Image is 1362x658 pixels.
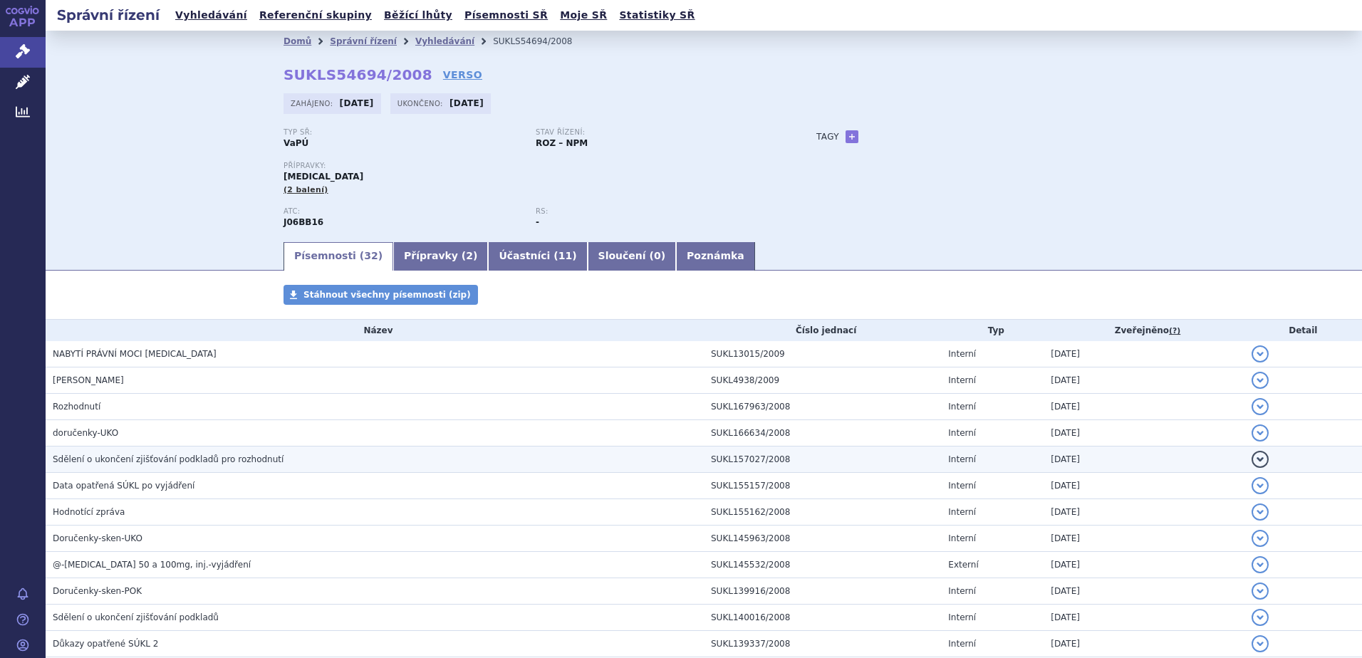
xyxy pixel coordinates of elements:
a: Moje SŘ [556,6,611,25]
button: detail [1252,583,1269,600]
span: Interní [948,612,976,622]
strong: [DATE] [449,98,484,108]
td: [DATE] [1044,420,1244,446]
th: Typ [941,320,1044,341]
button: detail [1252,556,1269,573]
a: Poznámka [676,242,755,271]
td: [DATE] [1044,631,1244,657]
span: [MEDICAL_DATA] [284,172,363,182]
a: Vyhledávání [171,6,251,25]
span: Sdělení o ukončení zjišťování podkladů [53,612,219,622]
p: ATC: [284,207,521,216]
td: [DATE] [1044,499,1244,526]
h3: Tagy [816,128,839,145]
p: RS: [536,207,774,216]
span: 0 [654,250,661,261]
a: Vyhledávání [415,36,474,46]
td: [DATE] [1044,473,1244,499]
span: Doručenky - ROZ [53,375,124,385]
th: Zveřejněno [1044,320,1244,341]
th: Detail [1244,320,1362,341]
span: doručenky-UKO [53,428,118,438]
td: [DATE] [1044,552,1244,578]
span: Doručenky-sken-POK [53,586,142,596]
a: Přípravky (2) [393,242,488,271]
span: Stáhnout všechny písemnosti (zip) [303,290,471,300]
a: Stáhnout všechny písemnosti (zip) [284,285,478,305]
span: @-Synagis 50 a 100mg, inj.-vyjádření [53,560,251,570]
td: [DATE] [1044,578,1244,605]
span: NABYTÍ PRÁVNÍ MOCI SYNAGIS [53,349,217,359]
td: SUKL4938/2009 [704,367,941,394]
button: detail [1252,345,1269,362]
p: Přípravky: [284,162,788,170]
a: Domů [284,36,311,46]
button: detail [1252,477,1269,494]
td: SUKL166634/2008 [704,420,941,446]
td: SUKL139337/2008 [704,631,941,657]
strong: SUKLS54694/2008 [284,66,432,83]
a: Písemnosti SŘ [460,6,552,25]
span: Ukončeno: [397,98,446,109]
td: [DATE] [1044,367,1244,394]
h2: Správní řízení [46,5,171,25]
a: Účastníci (11) [488,242,587,271]
span: 32 [364,250,378,261]
li: SUKLS54694/2008 [493,31,591,52]
button: detail [1252,451,1269,468]
button: detail [1252,503,1269,521]
td: [DATE] [1044,605,1244,631]
abbr: (?) [1169,326,1180,336]
span: Sdělení o ukončení zjišťování podkladů pro rozhodnutí [53,454,284,464]
td: [DATE] [1044,526,1244,552]
a: Běžící lhůty [380,6,457,25]
span: Interní [948,533,976,543]
span: Důkazy opatřené SÚKL 2 [53,639,158,649]
span: Interní [948,507,976,517]
td: [DATE] [1044,446,1244,473]
td: SUKL145532/2008 [704,552,941,578]
button: detail [1252,609,1269,626]
td: SUKL167963/2008 [704,394,941,420]
span: Zahájeno: [291,98,336,109]
a: Písemnosti (32) [284,242,393,271]
p: Stav řízení: [536,128,774,137]
td: SUKL145963/2008 [704,526,941,552]
th: Název [46,320,704,341]
button: detail [1252,424,1269,442]
span: Data opatřená SÚKL po vyjádření [53,481,194,491]
td: SUKL140016/2008 [704,605,941,631]
a: VERSO [443,68,482,82]
button: detail [1252,530,1269,547]
button: detail [1252,635,1269,652]
a: Referenční skupiny [255,6,376,25]
strong: ROZ – NPM [536,138,588,148]
a: + [846,130,858,143]
span: Interní [948,402,976,412]
span: 11 [558,250,572,261]
td: SUKL155157/2008 [704,473,941,499]
a: Statistiky SŘ [615,6,699,25]
td: SUKL155162/2008 [704,499,941,526]
button: detail [1252,398,1269,415]
span: Interní [948,481,976,491]
span: Hodnotící zpráva [53,507,125,517]
span: Doručenky-sken-UKO [53,533,142,543]
td: SUKL139916/2008 [704,578,941,605]
strong: [DATE] [340,98,374,108]
th: Číslo jednací [704,320,941,341]
strong: VaPÚ [284,138,308,148]
span: Interní [948,586,976,596]
p: Typ SŘ: [284,128,521,137]
td: [DATE] [1044,341,1244,367]
span: Interní [948,349,976,359]
span: Interní [948,428,976,438]
a: Sloučení (0) [588,242,676,271]
td: [DATE] [1044,394,1244,420]
span: Interní [948,454,976,464]
span: 2 [466,250,473,261]
span: Rozhodnutí [53,402,100,412]
span: Interní [948,639,976,649]
strong: PALIVIZUMAB [284,217,323,227]
span: Interní [948,375,976,385]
